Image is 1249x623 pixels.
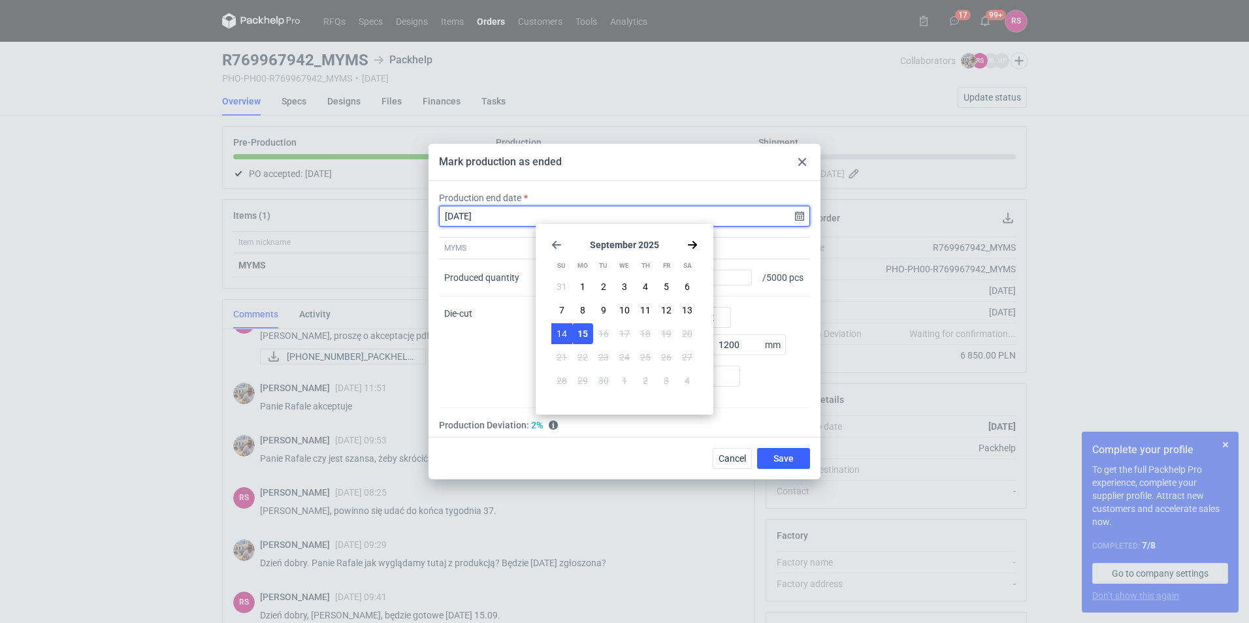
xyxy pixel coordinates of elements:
span: 29 [577,374,588,387]
span: Cancel [719,454,746,463]
button: Fri Sep 19 2025 [656,323,677,344]
span: 24 [619,351,630,364]
button: Sat Oct 04 2025 [677,370,698,391]
span: 25 [640,351,651,364]
button: Sun Sep 07 2025 [551,300,572,321]
span: 12 [661,304,672,317]
button: Thu Oct 02 2025 [635,370,656,391]
span: 31 [557,280,567,293]
svg: Go back 1 month [551,240,562,250]
button: Thu Sep 25 2025 [635,347,656,368]
span: 13 [682,304,692,317]
button: Sun Sep 28 2025 [551,370,572,391]
button: Mon Sep 29 2025 [572,370,593,391]
span: 27 [682,351,692,364]
span: 23 [598,351,609,364]
span: 1 [580,280,585,293]
span: 4 [685,374,690,387]
button: Sat Sep 27 2025 [677,347,698,368]
button: Tue Sep 23 2025 [593,347,614,368]
div: / 5000 pcs [757,259,810,296]
button: Wed Sep 03 2025 [614,276,635,297]
button: Tue Sep 16 2025 [593,323,614,344]
button: Wed Sep 17 2025 [614,323,635,344]
span: 2 [643,374,648,387]
button: Mon Sep 15 2025 [572,323,593,344]
div: Produced quantity [444,271,519,284]
span: 6 [685,280,690,293]
svg: Go forward 1 month [687,240,698,250]
span: 18 [640,327,651,340]
span: 21 [557,351,567,364]
button: Tue Sep 09 2025 [593,300,614,321]
div: We [614,255,634,276]
span: 3 [622,280,627,293]
button: Sun Sep 14 2025 [551,323,572,344]
button: Thu Sep 11 2025 [635,300,656,321]
input: Type here... [713,334,786,355]
button: Mon Sep 08 2025 [572,300,593,321]
button: Wed Sep 24 2025 [614,347,635,368]
span: Save [773,454,794,463]
button: Save [757,448,810,469]
button: Wed Sep 10 2025 [614,300,635,321]
div: Die-cut [439,296,545,408]
section: September 2025 [551,240,698,250]
span: 3 [664,374,669,387]
div: Production Deviation: [439,419,810,432]
button: Fri Sep 26 2025 [656,347,677,368]
button: Sun Sep 21 2025 [551,347,572,368]
button: Mon Sep 01 2025 [572,276,593,297]
span: 19 [661,327,672,340]
span: 9 [601,304,606,317]
span: 22 [577,351,588,364]
span: 20 [682,327,692,340]
button: Fri Sep 05 2025 [656,276,677,297]
span: 15 [577,327,588,340]
span: 14 [557,327,567,340]
span: 17 [619,327,630,340]
span: 4 [643,280,648,293]
span: 10 [619,304,630,317]
button: Sat Sep 06 2025 [677,276,698,297]
button: Cancel [713,448,752,469]
label: Production end date [439,191,521,204]
button: Sat Sep 13 2025 [677,300,698,321]
button: Sun Aug 31 2025 [551,276,572,297]
button: Tue Sep 02 2025 [593,276,614,297]
div: Sa [677,255,698,276]
div: Su [551,255,572,276]
span: 26 [661,351,672,364]
span: 16 [598,327,609,340]
button: Wed Oct 01 2025 [614,370,635,391]
div: Mark production as ended [439,155,562,169]
span: 5 [664,280,669,293]
span: 28 [557,374,567,387]
button: Mon Sep 22 2025 [572,347,593,368]
div: Mo [572,255,592,276]
span: 7 [559,304,564,317]
div: Tu [593,255,613,276]
button: Thu Sep 04 2025 [635,276,656,297]
button: Fri Sep 12 2025 [656,300,677,321]
button: Tue Sep 30 2025 [593,370,614,391]
div: Fr [657,255,677,276]
button: Thu Sep 18 2025 [635,323,656,344]
span: 30 [598,374,609,387]
div: Th [636,255,656,276]
span: 8 [580,304,585,317]
button: Sat Sep 20 2025 [677,323,698,344]
span: Excellent [531,419,543,432]
span: 11 [640,304,651,317]
p: mm [765,340,786,350]
span: 2 [601,280,606,293]
button: Fri Oct 03 2025 [656,370,677,391]
span: MYMS [444,243,466,253]
span: 1 [622,374,627,387]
